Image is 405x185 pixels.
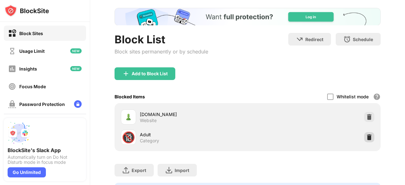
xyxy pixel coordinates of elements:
div: Automatically turn on Do Not Disturb mode in focus mode [8,155,82,165]
img: logo-blocksite.svg [4,4,49,17]
img: new-icon.svg [70,48,82,53]
img: time-usage-off.svg [8,47,16,55]
img: focus-off.svg [8,83,16,90]
img: push-slack.svg [8,122,30,145]
div: 🔞 [122,131,135,144]
div: [DOMAIN_NAME] [140,111,248,118]
img: insights-off.svg [8,65,16,73]
div: Schedule [353,37,373,42]
iframe: Banner [115,8,381,25]
img: lock-menu.svg [74,100,82,108]
div: Block List [115,33,208,46]
div: Block Sites [19,31,43,36]
div: Website [140,118,157,123]
div: Redirect [305,37,323,42]
div: Focus Mode [19,84,46,89]
img: favicons [125,113,132,121]
div: Import [175,168,189,173]
div: Go Unlimited [8,167,46,177]
div: Block sites permanently or by schedule [115,48,208,55]
img: password-protection-off.svg [8,100,16,108]
img: block-on.svg [8,29,16,37]
img: new-icon.svg [70,66,82,71]
div: Category [140,138,159,144]
div: BlockSite's Slack App [8,147,82,153]
div: Export [132,168,146,173]
div: Add to Block List [132,71,168,76]
div: Blocked Items [115,94,145,99]
div: Usage Limit [19,48,45,54]
div: Insights [19,66,37,71]
div: Password Protection [19,102,65,107]
div: Adult [140,131,248,138]
div: Whitelist mode [337,94,369,99]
